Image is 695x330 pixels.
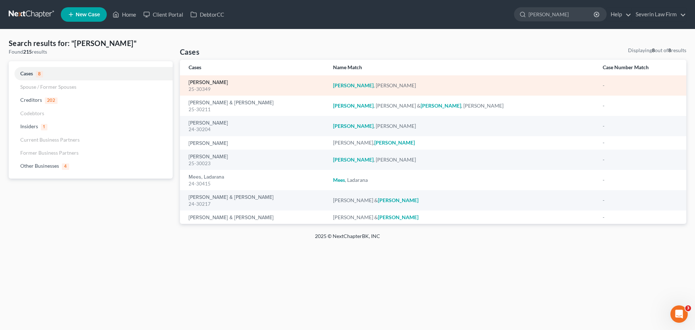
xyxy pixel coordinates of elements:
[140,8,187,21] a: Client Portal
[607,8,631,21] a: Help
[333,103,374,109] em: [PERSON_NAME]
[20,123,38,129] span: Insiders
[20,163,59,169] span: Other Businesses
[603,82,678,89] div: -
[189,175,224,180] a: Mees, Ladarana
[603,176,678,184] div: -
[333,177,345,183] em: Mees
[189,215,274,220] a: [PERSON_NAME] & [PERSON_NAME]
[180,60,327,75] th: Cases
[333,82,374,88] em: [PERSON_NAME]
[189,86,321,93] div: 25-30349
[327,60,597,75] th: Name Match
[189,121,228,126] a: [PERSON_NAME]
[9,38,173,48] h4: Search results for: "[PERSON_NAME]"
[9,93,173,107] a: Creditors202
[189,195,274,200] a: [PERSON_NAME] & [PERSON_NAME]
[333,176,591,184] div: , Ladarana
[41,124,47,130] span: 1
[603,122,678,130] div: -
[670,305,688,323] iframe: Intercom live chat
[632,8,686,21] a: Severin Law Firm
[189,80,228,85] a: [PERSON_NAME]
[603,102,678,109] div: -
[187,8,228,21] a: DebtorCC
[189,126,321,133] div: 24-30204
[9,67,173,80] a: Cases8
[45,97,58,104] span: 202
[23,49,32,55] strong: 215
[603,214,678,221] div: -
[76,12,100,17] span: New Case
[333,123,374,129] em: [PERSON_NAME]
[141,233,554,246] div: 2025 © NextChapterBK, INC
[20,70,33,76] span: Cases
[189,154,228,159] a: [PERSON_NAME]
[36,71,43,78] span: 8
[421,103,461,109] em: [PERSON_NAME]
[20,137,80,143] span: Current Business Partners
[528,8,595,21] input: Search by name...
[378,197,418,203] em: [PERSON_NAME]
[189,201,321,208] div: 24-30217
[333,156,374,163] em: [PERSON_NAME]
[189,106,321,113] div: 25-30211
[597,60,686,75] th: Case Number Match
[109,8,140,21] a: Home
[628,47,686,54] div: Displaying out of results
[603,156,678,163] div: -
[333,214,591,221] div: [PERSON_NAME] &
[20,150,79,156] span: Former Business Partners
[20,110,44,116] span: Codebtors
[603,139,678,146] div: -
[685,305,691,311] span: 3
[333,156,591,163] div: , [PERSON_NAME]
[189,100,274,105] a: [PERSON_NAME] & [PERSON_NAME]
[9,146,173,159] a: Former Business Partners
[20,84,76,90] span: Spouse / Former Spouses
[9,107,173,120] a: Codebtors
[333,82,591,89] div: , [PERSON_NAME]
[189,160,321,167] div: 25-30023
[189,141,228,146] a: [PERSON_NAME]
[333,197,591,204] div: [PERSON_NAME] &
[189,180,321,187] div: 24-30415
[378,214,418,220] em: [PERSON_NAME]
[9,80,173,93] a: Spouse / Former Spouses
[603,197,678,204] div: -
[62,163,69,170] span: 4
[333,122,591,130] div: , [PERSON_NAME]
[9,159,173,173] a: Other Businesses4
[333,139,591,146] div: [PERSON_NAME],
[180,47,199,57] h4: Cases
[652,47,655,53] strong: 8
[374,139,415,146] em: [PERSON_NAME]
[9,120,173,133] a: Insiders1
[333,102,591,109] div: , [PERSON_NAME] & , [PERSON_NAME]
[20,97,42,103] span: Creditors
[9,48,173,55] div: Found results
[668,47,671,53] strong: 8
[9,133,173,146] a: Current Business Partners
